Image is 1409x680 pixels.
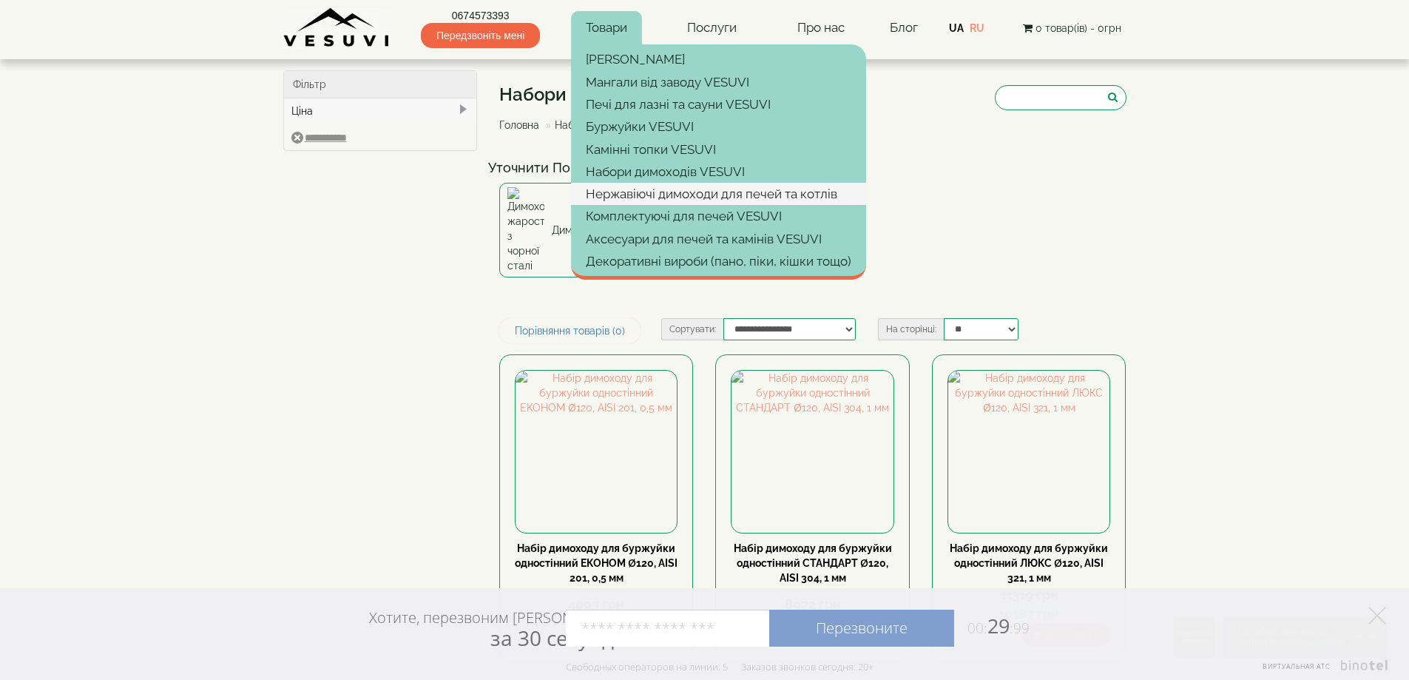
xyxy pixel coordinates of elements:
[571,228,866,250] a: Аксесуари для печей та камінів VESUVI
[1035,22,1121,34] span: 0 товар(ів) - 0грн
[571,48,866,70] a: [PERSON_NAME]
[421,23,540,48] span: Передзвоніть мені
[507,187,544,273] img: Димоходи жаростійкі з чорної сталі
[571,115,866,138] a: Буржуйки VESUVI
[369,608,623,650] div: Хотите, перезвоним [PERSON_NAME]
[672,11,751,45] a: Послуги
[571,161,866,183] a: Набори димоходів VESUVI
[734,542,892,584] a: Набір димоходу для буржуйки одностінний СТАНДАРТ Ø120, AISI 304, 1 мм
[890,20,918,35] a: Блог
[490,624,623,652] span: за 30 секунд?
[1263,662,1331,671] span: Виртуальная АТС
[783,11,859,45] a: Про нас
[566,661,874,673] div: Свободных операторов на линии: 5 Заказов звонков сегодня: 20+
[947,585,1110,605] div: 11319 грн
[878,318,944,340] label: На сторінці:
[1254,660,1391,680] a: Виртуальная АТС
[970,22,984,34] a: RU
[948,371,1109,532] img: Набір димоходу для буржуйки одностінний ЛЮКС Ø120, AISI 321, 1 мм
[571,93,866,115] a: Печі для лазні та сауни VESUVI
[515,542,678,584] a: Набір димоходу для буржуйки одностінний ЕКОНОМ Ø120, AISI 201, 0,5 мм
[499,318,641,343] a: Порівняння товарів (0)
[421,8,540,23] a: 0674573393
[542,118,687,132] li: Набори димоходів VESUVI
[571,250,866,272] a: Декоративні вироби (пано, піки, кішки тощо)
[769,610,954,647] a: Перезвоните
[488,161,1138,175] h4: Уточнити Пошук
[499,119,539,131] a: Головна
[1010,619,1030,638] span: :99
[571,205,866,227] a: Комплектуючі для печей VESUVI
[661,318,723,340] label: Сортувати:
[571,183,866,205] a: Нержавіючі димоходи для печей та котлів
[954,612,1030,639] span: 29
[731,371,893,532] img: Набір димоходу для буржуйки одностінний СТАНДАРТ Ø120, AISI 304, 1 мм
[283,7,391,48] img: Завод VESUVI
[516,371,677,532] img: Набір димоходу для буржуйки одностінний ЕКОНОМ Ø120, AISI 201, 0,5 мм
[499,183,802,277] a: Димоходи жаростійкі з чорної сталі Димоходи жаростійкі з чорної сталі
[284,71,477,98] div: Фільтр
[1018,20,1126,36] button: 0 товар(ів) - 0грн
[499,85,729,104] h1: Набори димоходів VESUVI
[571,138,866,161] a: Камінні топки VESUVI
[967,619,987,638] span: 00:
[284,98,477,124] div: Ціна
[571,71,866,93] a: Мангали від заводу VESUVI
[571,11,642,45] a: Товари
[950,542,1108,584] a: Набір димоходу для буржуйки одностінний ЛЮКС Ø120, AISI 321, 1 мм
[949,22,964,34] a: UA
